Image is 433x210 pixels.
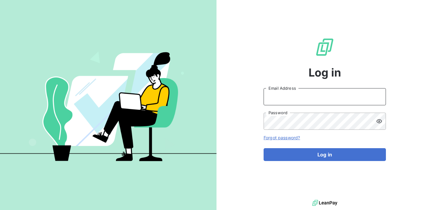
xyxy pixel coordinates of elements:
button: Log in [264,148,386,161]
input: placeholder [264,88,386,105]
a: Forgot password? [264,135,300,140]
img: LeanPay Logo [315,37,335,57]
span: Log in [309,64,341,81]
img: logo [312,198,337,208]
